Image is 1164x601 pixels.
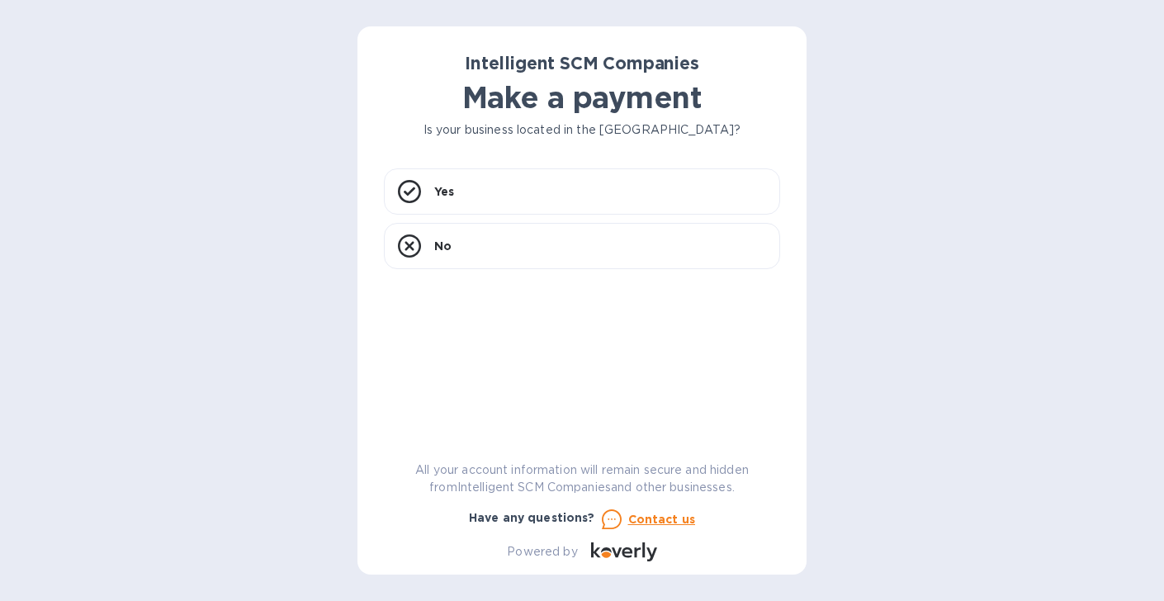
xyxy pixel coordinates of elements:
b: Intelligent SCM Companies [465,53,699,73]
p: Powered by [507,543,577,561]
u: Contact us [628,513,696,526]
h1: Make a payment [384,80,780,115]
p: All your account information will remain secure and hidden from Intelligent SCM Companies and oth... [384,461,780,496]
p: Yes [434,183,454,200]
p: Is your business located in the [GEOGRAPHIC_DATA]? [384,121,780,139]
b: Have any questions? [469,511,595,524]
p: No [434,238,452,254]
